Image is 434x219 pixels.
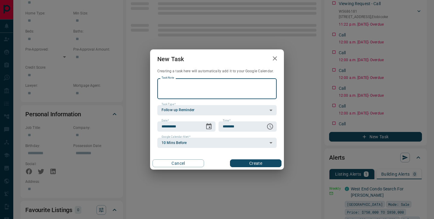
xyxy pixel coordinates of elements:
[162,119,169,123] label: Date
[153,159,204,167] button: Cancel
[150,49,191,69] h2: New Task
[162,102,176,106] label: Task Type
[230,159,281,167] button: Create
[203,120,215,133] button: Choose date, selected date is Sep 17, 2025
[157,69,277,74] p: Creating a task here will automatically add it to your Google Calendar.
[162,135,190,139] label: Google Calendar Alert
[157,138,277,148] div: 10 Mins Before
[157,105,277,115] div: Follow up Reminder
[264,120,276,133] button: Choose time, selected time is 6:00 AM
[162,76,174,80] label: Task Note
[223,119,231,123] label: Time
